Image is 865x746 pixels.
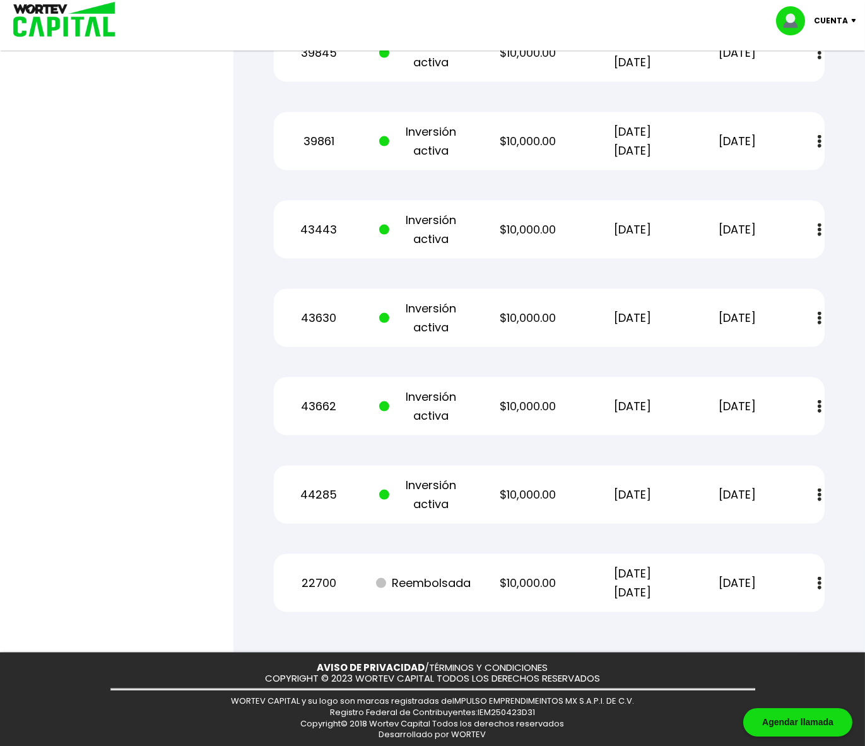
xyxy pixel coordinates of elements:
p: Inversión activa [379,122,468,160]
img: profile-image [776,6,814,35]
p: / [317,663,548,673]
p: [DATE] [DATE] [589,122,677,160]
p: $10,000.00 [484,132,572,151]
p: 39861 [274,132,363,151]
p: 43443 [274,220,363,239]
p: Inversión activa [379,299,468,337]
p: 22700 [274,574,363,593]
p: Inversión activa [379,388,468,425]
span: Desarrollado por WORTEV [379,728,486,740]
p: [DATE] [693,309,782,328]
p: 39845 [274,44,363,62]
p: [DATE] [589,485,677,504]
p: Inversión activa [379,211,468,249]
a: AVISO DE PRIVACIDAD [317,661,425,674]
p: $10,000.00 [484,485,572,504]
p: 43630 [274,309,363,328]
p: 44285 [274,485,363,504]
p: $10,000.00 [484,220,572,239]
span: Copyright© 2018 Wortev Capital Todos los derechos reservados [301,718,565,730]
p: $10,000.00 [484,309,572,328]
p: COPYRIGHT © 2023 WORTEV CAPITAL TODOS LOS DERECHOS RESERVADOS [265,673,600,684]
p: [DATE] [693,132,782,151]
p: Inversión activa [379,34,468,72]
p: [DATE] [693,44,782,62]
p: [DATE] [589,220,677,239]
p: [DATE] [DATE] [589,34,677,72]
p: [DATE] [693,574,782,593]
p: $10,000.00 [484,44,572,62]
p: [DATE] [693,397,782,416]
p: Cuenta [814,11,848,30]
p: [DATE] [589,309,677,328]
p: Reembolsada [379,574,468,593]
p: [DATE] [693,485,782,504]
p: 43662 [274,397,363,416]
span: Registro Federal de Contribuyentes: IEM250423D31 [330,706,535,718]
img: icon-down [848,19,865,23]
p: $10,000.00 [484,574,572,593]
div: Agendar llamada [743,708,852,737]
p: [DATE] [693,220,782,239]
p: [DATE] [DATE] [589,564,677,602]
p: $10,000.00 [484,397,572,416]
p: [DATE] [589,397,677,416]
p: Inversión activa [379,476,468,514]
a: TÉRMINOS Y CONDICIONES [430,661,548,674]
span: WORTEV CAPITAL y su logo son marcas registradas de IMPULSO EMPRENDIMEINTOS MX S.A.P.I. DE C.V. [231,695,634,707]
